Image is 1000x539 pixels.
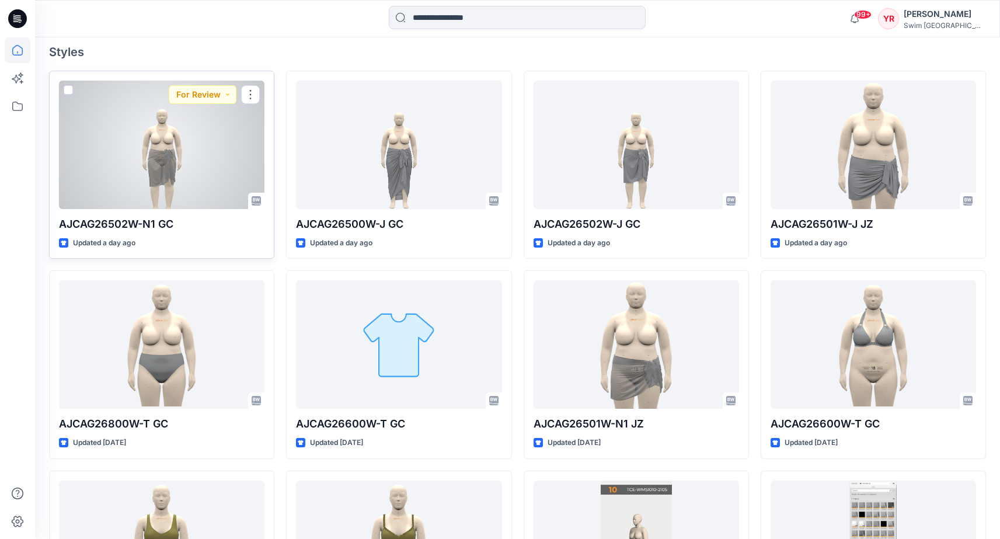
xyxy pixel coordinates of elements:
[785,237,847,249] p: Updated a day ago
[73,437,126,449] p: Updated [DATE]
[904,21,985,30] div: Swim [GEOGRAPHIC_DATA]
[548,237,610,249] p: Updated a day ago
[296,416,501,432] p: AJCAG26600W-T GC
[771,416,976,432] p: AJCAG26600W-T GC
[534,216,739,232] p: AJCAG26502W-J GC
[785,437,838,449] p: Updated [DATE]
[548,437,601,449] p: Updated [DATE]
[534,81,739,209] a: AJCAG26502W-J GC
[771,81,976,209] a: AJCAG26501W-J JZ
[310,437,363,449] p: Updated [DATE]
[59,416,264,432] p: AJCAG26800W-T GC
[73,237,135,249] p: Updated a day ago
[854,10,872,19] span: 99+
[49,45,986,59] h4: Styles
[310,237,372,249] p: Updated a day ago
[878,8,899,29] div: YR
[534,280,739,409] a: AJCAG26501W-N1 JZ
[296,280,501,409] a: AJCAG26600W-T GC
[904,7,985,21] div: [PERSON_NAME]
[59,216,264,232] p: AJCAG26502W-N1 GC
[771,280,976,409] a: AJCAG26600W-T GC
[59,81,264,209] a: AJCAG26502W-N1 GC
[296,81,501,209] a: AJCAG26500W-J GC
[296,216,501,232] p: AJCAG26500W-J GC
[534,416,739,432] p: AJCAG26501W-N1 JZ
[771,216,976,232] p: AJCAG26501W-J JZ
[59,280,264,409] a: AJCAG26800W-T GC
